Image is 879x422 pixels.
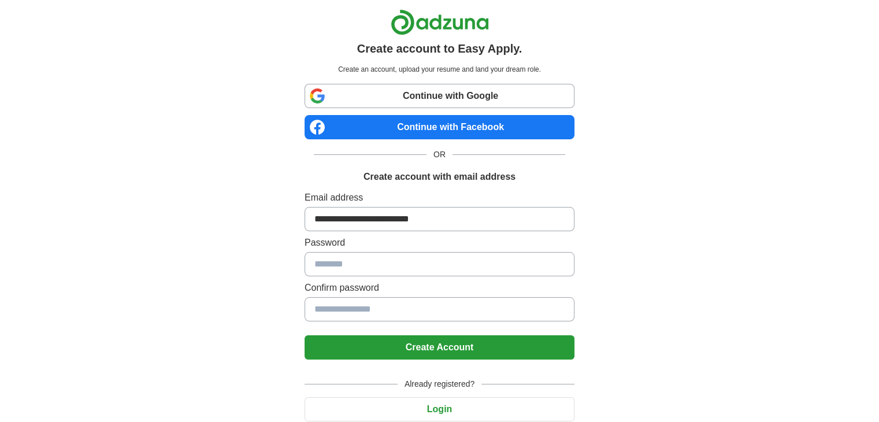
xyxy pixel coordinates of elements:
label: Email address [305,191,574,205]
label: Password [305,236,574,250]
a: Continue with Google [305,84,574,108]
a: Continue with Facebook [305,115,574,139]
span: OR [426,149,453,161]
h1: Create account with email address [364,170,515,184]
button: Create Account [305,335,574,360]
img: Adzuna logo [391,9,489,35]
button: Login [305,397,574,421]
p: Create an account, upload your resume and land your dream role. [307,64,572,75]
a: Login [305,404,574,414]
h1: Create account to Easy Apply. [357,40,522,57]
span: Already registered? [398,378,481,390]
label: Confirm password [305,281,574,295]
